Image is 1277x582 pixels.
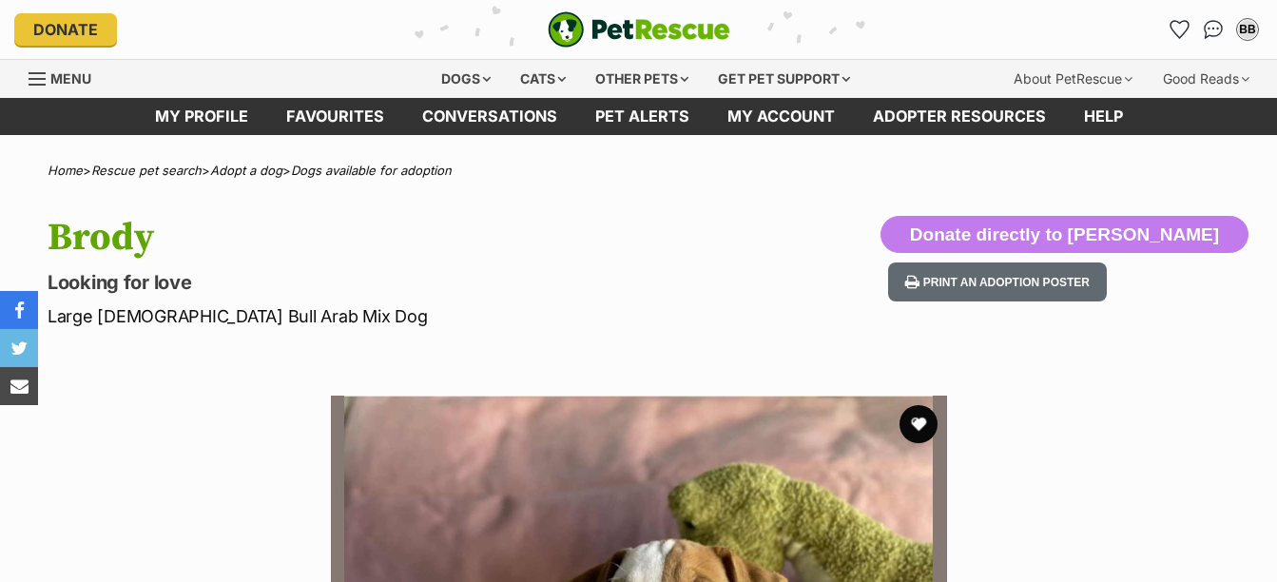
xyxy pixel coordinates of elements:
p: Large [DEMOGRAPHIC_DATA] Bull Arab Mix Dog [48,303,780,329]
a: PetRescue [548,11,730,48]
div: Cats [507,60,579,98]
img: chat-41dd97257d64d25036548639549fe6c8038ab92f7586957e7f3b1b290dea8141.svg [1204,20,1224,39]
span: Menu [50,70,91,87]
a: Pet alerts [576,98,708,135]
div: BB [1238,20,1257,39]
a: Conversations [1198,14,1229,45]
a: Home [48,163,83,178]
a: My profile [136,98,267,135]
img: logo-e224e6f780fb5917bec1dbf3a21bbac754714ae5b6737aabdf751b685950b380.svg [548,11,730,48]
a: Adopt a dog [210,163,282,178]
a: Rescue pet search [91,163,202,178]
h1: Brody [48,216,780,260]
ul: Account quick links [1164,14,1263,45]
button: My account [1232,14,1263,45]
a: Favourites [267,98,403,135]
a: Adopter resources [854,98,1065,135]
div: Other pets [582,60,702,98]
a: Favourites [1164,14,1194,45]
a: My account [708,98,854,135]
div: Good Reads [1150,60,1263,98]
div: Get pet support [705,60,863,98]
a: conversations [403,98,576,135]
a: Menu [29,60,105,94]
div: Dogs [428,60,504,98]
a: Dogs available for adoption [291,163,452,178]
button: favourite [900,405,938,443]
a: Donate [14,13,117,46]
a: Help [1065,98,1142,135]
p: Looking for love [48,269,780,296]
button: Donate directly to [PERSON_NAME] [880,216,1248,254]
div: About PetRescue [1000,60,1146,98]
button: Print an adoption poster [888,262,1107,301]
